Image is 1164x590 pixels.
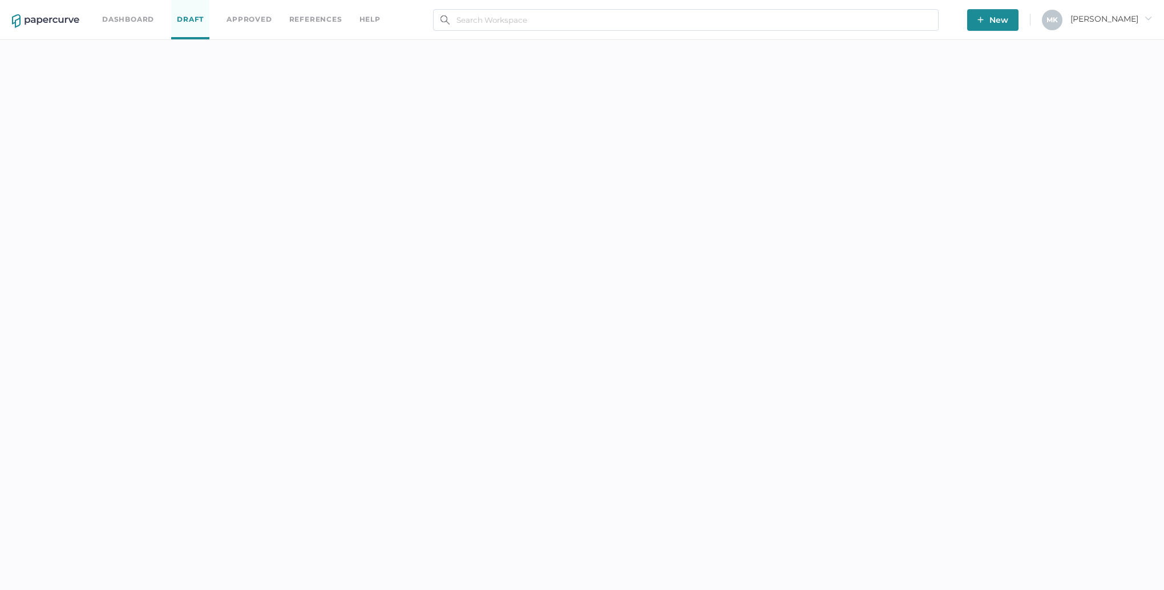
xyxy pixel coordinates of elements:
[977,9,1008,31] span: New
[12,14,79,28] img: papercurve-logo-colour.7244d18c.svg
[359,13,381,26] div: help
[967,9,1018,31] button: New
[102,13,154,26] a: Dashboard
[1144,14,1152,22] i: arrow_right
[1070,14,1152,24] span: [PERSON_NAME]
[440,15,450,25] img: search.bf03fe8b.svg
[977,17,984,23] img: plus-white.e19ec114.svg
[227,13,272,26] a: Approved
[433,9,939,31] input: Search Workspace
[289,13,342,26] a: References
[1046,15,1058,24] span: M K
